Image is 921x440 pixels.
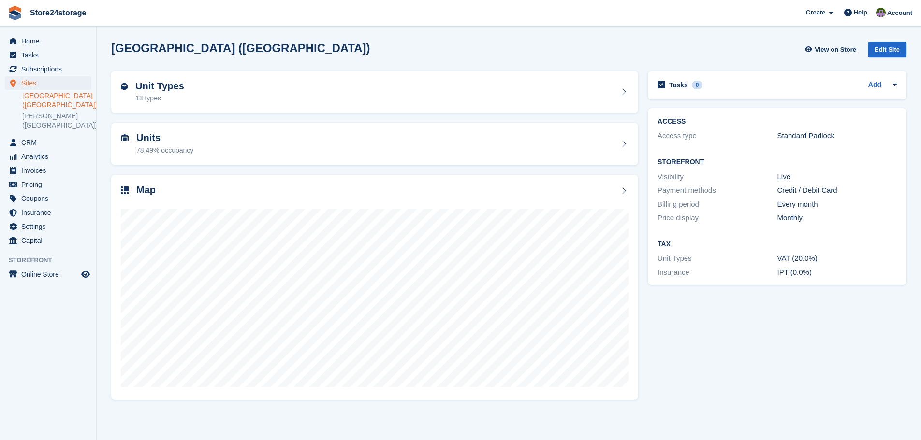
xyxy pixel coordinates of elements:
[815,45,856,55] span: View on Store
[121,186,129,194] img: map-icn-33ee37083ee616e46c38cad1a60f524a97daa1e2b2c8c0bc3eb3415660979fc1.svg
[8,6,22,20] img: stora-icon-8386f47178a22dfd0bd8f6a31ec36ba5ce8667c1dd55bd0f319d3a0aa187defe.svg
[804,42,860,57] a: View on Store
[658,253,777,264] div: Unit Types
[777,199,897,210] div: Every month
[777,213,897,224] div: Monthly
[21,136,79,149] span: CRM
[135,81,184,92] h2: Unit Types
[111,175,638,400] a: Map
[658,213,777,224] div: Price display
[777,267,897,278] div: IPT (0.0%)
[868,42,906,57] div: Edit Site
[5,220,91,233] a: menu
[5,192,91,205] a: menu
[5,34,91,48] a: menu
[121,83,128,90] img: unit-type-icn-2b2737a686de81e16bb02015468b77c625bbabd49415b5ef34ead5e3b44a266d.svg
[5,76,91,90] a: menu
[136,132,193,143] h2: Units
[21,234,79,247] span: Capital
[5,268,91,281] a: menu
[21,220,79,233] span: Settings
[658,118,897,126] h2: ACCESS
[21,48,79,62] span: Tasks
[854,8,867,17] span: Help
[658,158,897,166] h2: Storefront
[5,164,91,177] a: menu
[21,62,79,76] span: Subscriptions
[777,253,897,264] div: VAT (20.0%)
[22,91,91,110] a: [GEOGRAPHIC_DATA] ([GEOGRAPHIC_DATA])
[5,48,91,62] a: menu
[9,255,96,265] span: Storefront
[806,8,825,17] span: Create
[5,136,91,149] a: menu
[658,130,777,142] div: Access type
[658,241,897,248] h2: Tax
[658,171,777,183] div: Visibility
[692,81,703,89] div: 0
[777,185,897,196] div: Credit / Debit Card
[21,178,79,191] span: Pricing
[111,42,370,55] h2: [GEOGRAPHIC_DATA] ([GEOGRAPHIC_DATA])
[111,123,638,165] a: Units 78.49% occupancy
[21,164,79,177] span: Invoices
[136,145,193,156] div: 78.49% occupancy
[136,185,156,196] h2: Map
[21,192,79,205] span: Coupons
[21,206,79,219] span: Insurance
[658,199,777,210] div: Billing period
[5,150,91,163] a: menu
[135,93,184,103] div: 13 types
[26,5,90,21] a: Store24storage
[22,112,91,130] a: [PERSON_NAME] ([GEOGRAPHIC_DATA])
[876,8,886,17] img: Jane Welch
[777,130,897,142] div: Standard Padlock
[111,71,638,114] a: Unit Types 13 types
[121,134,129,141] img: unit-icn-7be61d7bf1b0ce9d3e12c5938cc71ed9869f7b940bace4675aadf7bd6d80202e.svg
[658,267,777,278] div: Insurance
[5,178,91,191] a: menu
[777,171,897,183] div: Live
[21,268,79,281] span: Online Store
[658,185,777,196] div: Payment methods
[868,42,906,61] a: Edit Site
[21,34,79,48] span: Home
[669,81,688,89] h2: Tasks
[21,150,79,163] span: Analytics
[80,269,91,280] a: Preview store
[868,80,881,91] a: Add
[5,62,91,76] a: menu
[887,8,912,18] span: Account
[5,206,91,219] a: menu
[21,76,79,90] span: Sites
[5,234,91,247] a: menu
